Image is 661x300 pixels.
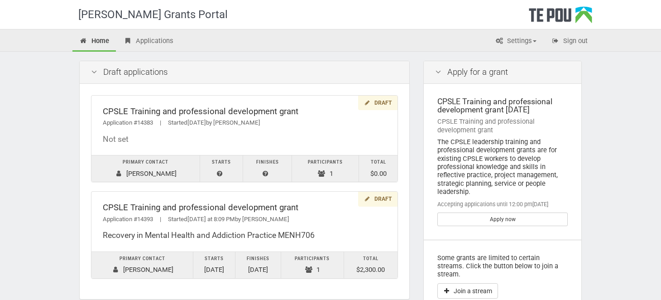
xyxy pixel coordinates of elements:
[103,118,386,128] div: Application #14383 Started by [PERSON_NAME]
[96,158,195,167] div: Primary contact
[437,283,498,299] button: Join a stream
[103,231,386,240] div: Recovery in Mental Health and Addiction Practice MENH706
[281,252,344,278] td: 1
[153,216,168,223] span: |
[91,252,193,278] td: [PERSON_NAME]
[235,252,281,278] td: [DATE]
[424,61,581,84] div: Apply for a grant
[153,119,168,126] span: |
[80,61,409,84] div: Draft applications
[359,155,398,182] td: $0.00
[240,254,276,264] div: Finishes
[297,158,354,167] div: Participants
[358,96,398,111] div: Draft
[103,107,386,116] div: CPSLE Training and professional development grant
[72,32,116,52] a: Home
[437,117,568,134] div: CPSLE Training and professional development grant
[103,135,386,144] div: Not set
[248,158,287,167] div: Finishes
[96,254,188,264] div: Primary contact
[364,158,393,167] div: Total
[103,203,386,213] div: CPSLE Training and professional development grant
[103,215,386,224] div: Application #14393 Started by [PERSON_NAME]
[117,32,180,52] a: Applications
[544,32,594,52] a: Sign out
[349,254,393,264] div: Total
[437,213,568,226] a: Apply now
[286,254,339,264] div: Participants
[437,254,568,279] p: Some grants are limited to certain streams. Click the button below to join a stream.
[91,155,200,182] td: [PERSON_NAME]
[193,252,235,278] td: [DATE]
[292,155,359,182] td: 1
[437,97,568,114] div: CPSLE Training and professional development grant [DATE]
[358,192,398,207] div: Draft
[529,6,592,29] div: Te Pou Logo
[187,119,206,126] span: [DATE]
[437,200,568,208] div: Accepting applications until 12:00 pm[DATE]
[205,158,238,167] div: Starts
[344,252,398,278] td: $2,300.00
[187,216,235,223] span: [DATE] at 8:09 PM
[488,32,543,52] a: Settings
[437,138,568,196] div: The CPSLE leadership training and professional development grants are for existing CPSLE workers ...
[198,254,230,264] div: Starts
